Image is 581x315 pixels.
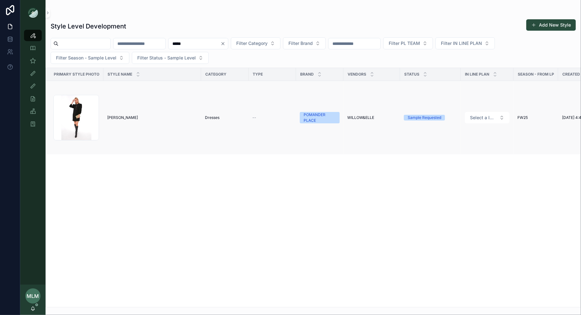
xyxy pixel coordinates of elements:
span: Vendors [348,72,366,77]
span: Primary Style Photo [54,72,99,77]
button: Select Button [132,52,209,64]
span: [PERSON_NAME] [107,115,138,120]
span: Category [205,72,226,77]
span: Filter PL TEAM [389,40,420,46]
a: Sample Requested [404,115,457,120]
button: Select Button [283,37,326,49]
span: -- [252,115,256,120]
button: Add New Style [526,19,576,31]
button: Clear [220,41,228,46]
span: Filter IN LINE PLAN [441,40,482,46]
div: Sample Requested [408,115,441,120]
div: POMANDER PLACE [304,112,336,123]
span: Select a IN LINE PLAN [470,114,497,121]
span: Filter Status - Sample Level [137,55,196,61]
span: Season - From LP [518,72,554,77]
div: scrollable content [20,25,46,138]
button: Select Button [231,37,281,49]
span: Type [253,72,263,77]
a: [PERSON_NAME] [107,115,197,120]
span: Filter Brand [288,40,313,46]
a: POMANDER PLACE [300,112,340,123]
span: MLM [27,292,39,300]
h1: Style Level Development [51,22,126,31]
span: Dresses [205,115,219,120]
a: WILLOW&ELLE [347,115,396,120]
span: Style Name [108,72,132,77]
span: IN LINE PLAN [465,72,489,77]
span: FW25 [517,115,528,120]
a: Dresses [205,115,245,120]
button: Select Button [465,112,510,123]
img: App logo [28,8,38,18]
button: Select Button [51,52,129,64]
span: Status [404,72,419,77]
span: Filter Season - Sample Level [56,55,116,61]
a: -- [252,115,292,120]
button: Select Button [383,37,433,49]
span: Filter Category [236,40,268,46]
span: WILLOW&ELLE [347,115,374,120]
a: Select Button [465,112,510,124]
a: FW25 [517,115,554,120]
span: Brand [300,72,314,77]
button: Select Button [436,37,495,49]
